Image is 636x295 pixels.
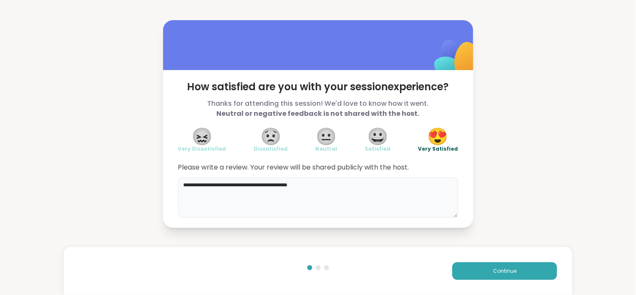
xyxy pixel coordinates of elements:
[428,129,449,144] span: 😍
[367,129,388,144] span: 😀
[365,146,391,152] span: Satisfied
[216,109,420,118] b: Neutral or negative feedback is not shared with the host.
[178,162,458,172] span: Please write a review. Your review will be shared publicly with the host.
[316,146,337,152] span: Neutral
[493,267,517,275] span: Continue
[178,80,458,94] span: How satisfied are you with your session experience?
[254,146,288,152] span: Dissatisfied
[316,129,337,144] span: 😐
[178,146,226,152] span: Very Dissatisfied
[418,146,458,152] span: Very Satisfied
[178,99,458,119] span: Thanks for attending this session! We'd love to know how it went.
[192,129,213,144] span: 😖
[260,129,281,144] span: 😟
[415,18,498,102] img: ShareWell Logomark
[452,262,557,280] button: Continue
